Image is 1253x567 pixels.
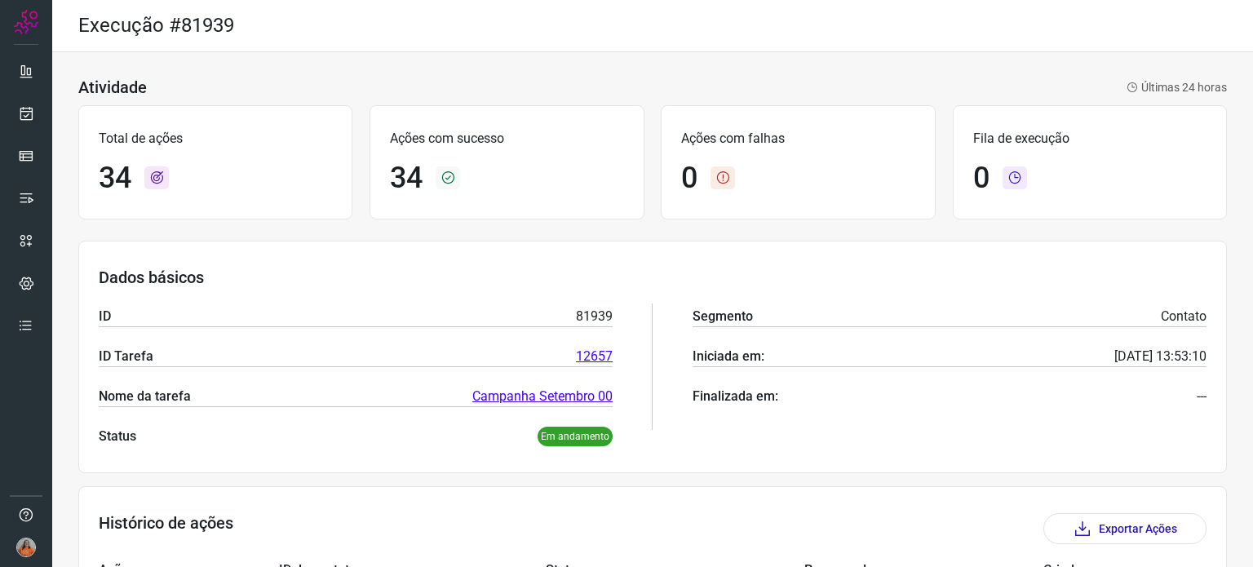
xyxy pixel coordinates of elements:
[390,161,423,196] h1: 34
[973,129,1207,148] p: Fila de execução
[681,161,697,196] h1: 0
[14,10,38,34] img: Logo
[1197,387,1207,406] p: ---
[576,307,613,326] p: 81939
[693,347,764,366] p: Iniciada em:
[99,427,136,446] p: Status
[693,387,778,406] p: Finalizada em:
[99,387,191,406] p: Nome da tarefa
[1127,79,1227,96] p: Últimas 24 horas
[99,513,233,544] h3: Histórico de ações
[1161,307,1207,326] p: Contato
[1043,513,1207,544] button: Exportar Ações
[973,161,990,196] h1: 0
[538,427,613,446] p: Em andamento
[693,307,753,326] p: Segmento
[78,78,147,97] h3: Atividade
[472,387,613,406] a: Campanha Setembro 00
[390,129,623,148] p: Ações com sucesso
[576,347,613,366] a: 12657
[99,129,332,148] p: Total de ações
[1114,347,1207,366] p: [DATE] 13:53:10
[681,129,914,148] p: Ações com falhas
[16,538,36,557] img: 5d4ffe1cbc43c20690ba8eb32b15dea6.jpg
[99,268,1207,287] h3: Dados básicos
[99,347,153,366] p: ID Tarefa
[99,161,131,196] h1: 34
[78,14,234,38] h2: Execução #81939
[99,307,111,326] p: ID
